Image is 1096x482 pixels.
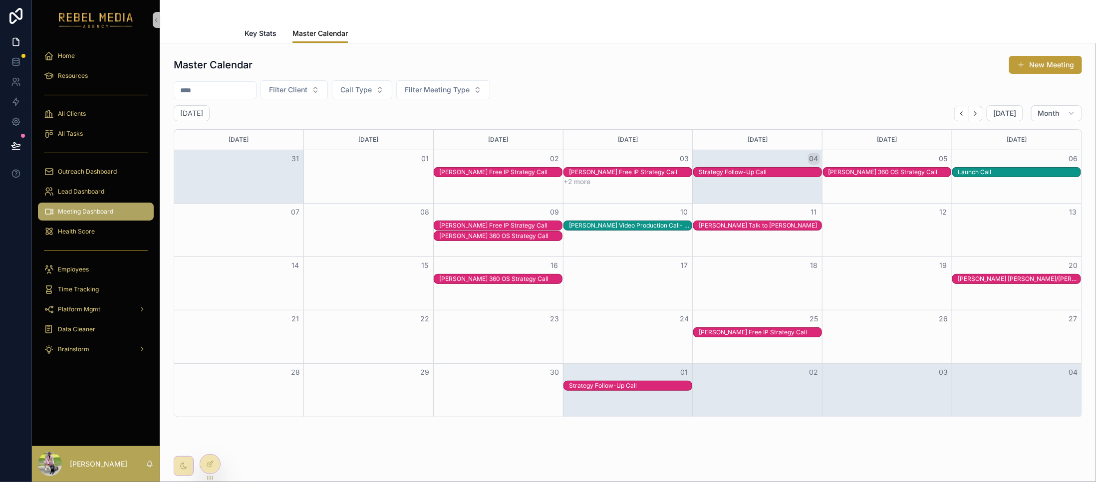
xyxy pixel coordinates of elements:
[58,265,89,273] span: Employees
[58,110,86,118] span: All Clients
[59,12,133,28] img: App logo
[58,345,89,353] span: Brainstorm
[58,208,113,216] span: Meeting Dashboard
[548,313,560,325] button: 23
[38,260,154,278] a: Employees
[958,274,1081,283] div: Michel Moravia Thaddeus/Leland Healthcare Advisors
[678,313,690,325] button: 24
[70,459,127,469] p: [PERSON_NAME]
[954,106,969,121] button: Back
[174,129,1082,417] div: Month View
[1067,313,1079,325] button: 27
[38,203,154,221] a: Meeting Dashboard
[548,153,560,165] button: 02
[548,366,560,378] button: 30
[1038,109,1060,118] span: Month
[569,222,692,230] div: [PERSON_NAME] Video Production Call- 360 OS
[699,221,822,230] div: Cecile Thomas Talk to Marc
[245,24,276,44] a: Key Stats
[292,24,348,43] a: Master Calendar
[565,130,691,150] div: [DATE]
[699,328,822,336] div: [PERSON_NAME] Free IP Strategy Call
[38,47,154,65] a: Home
[405,85,470,95] span: Filter Meeting Type
[58,325,95,333] span: Data Cleaner
[419,313,431,325] button: 22
[38,300,154,318] a: Platform Mgmt
[824,130,950,150] div: [DATE]
[435,130,561,150] div: [DATE]
[289,206,301,218] button: 07
[289,259,301,271] button: 14
[1067,153,1079,165] button: 06
[38,183,154,201] a: Lead Dashboard
[419,366,431,378] button: 29
[289,153,301,165] button: 31
[176,130,302,150] div: [DATE]
[678,366,690,378] button: 01
[419,259,431,271] button: 15
[569,381,692,390] div: Strategy Follow-Up Call
[808,366,820,378] button: 02
[678,153,690,165] button: 03
[439,221,562,230] div: Danica Meredith Free IP Strategy Call
[958,168,1081,176] div: Launch Call
[32,40,160,446] div: scrollable content
[419,206,431,218] button: 08
[38,105,154,123] a: All Clients
[958,168,1081,177] div: Launch Call
[678,206,690,218] button: 10
[419,153,431,165] button: 01
[699,168,822,176] div: Strategy Follow-Up Call
[937,313,949,325] button: 26
[828,168,951,177] div: Jerry S. Siegel 360 OS Strategy Call
[58,228,95,236] span: Health Score
[38,280,154,298] a: Time Tracking
[699,168,822,177] div: Strategy Follow-Up Call
[439,274,562,283] div: Janene Smith 360 OS Strategy Call
[1067,259,1079,271] button: 20
[289,366,301,378] button: 28
[332,80,392,99] button: Select Button
[937,153,949,165] button: 05
[699,222,822,230] div: [PERSON_NAME] Talk to [PERSON_NAME]
[58,188,104,196] span: Lead Dashboard
[1009,56,1082,74] button: New Meeting
[937,206,949,218] button: 12
[180,108,203,118] h2: [DATE]
[548,206,560,218] button: 09
[305,130,432,150] div: [DATE]
[569,382,692,390] div: Strategy Follow-Up Call
[261,80,328,99] button: Select Button
[993,109,1017,118] span: [DATE]
[937,366,949,378] button: 03
[954,130,1080,150] div: [DATE]
[439,168,562,176] div: [PERSON_NAME] Free IP Strategy Call
[1031,105,1082,121] button: Month
[987,105,1023,121] button: [DATE]
[439,168,562,177] div: Noa Ronen Free IP Strategy Call
[38,163,154,181] a: Outreach Dashboard
[563,178,590,186] button: +2 more
[340,85,372,95] span: Call Type
[58,72,88,80] span: Resources
[1067,206,1079,218] button: 13
[38,125,154,143] a: All Tasks
[678,259,690,271] button: 17
[694,130,821,150] div: [DATE]
[828,168,951,176] div: [PERSON_NAME] 360 OS Strategy Call
[439,222,562,230] div: [PERSON_NAME] Free IP Strategy Call
[958,275,1081,283] div: [PERSON_NAME] [PERSON_NAME]/[PERSON_NAME] Healthcare Advisors
[38,67,154,85] a: Resources
[808,313,820,325] button: 25
[58,168,117,176] span: Outreach Dashboard
[548,259,560,271] button: 16
[569,168,692,176] div: [PERSON_NAME] Free IP Strategy Call
[937,259,949,271] button: 19
[58,305,100,313] span: Platform Mgmt
[292,28,348,38] span: Master Calendar
[396,80,490,99] button: Select Button
[58,52,75,60] span: Home
[58,285,99,293] span: Time Tracking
